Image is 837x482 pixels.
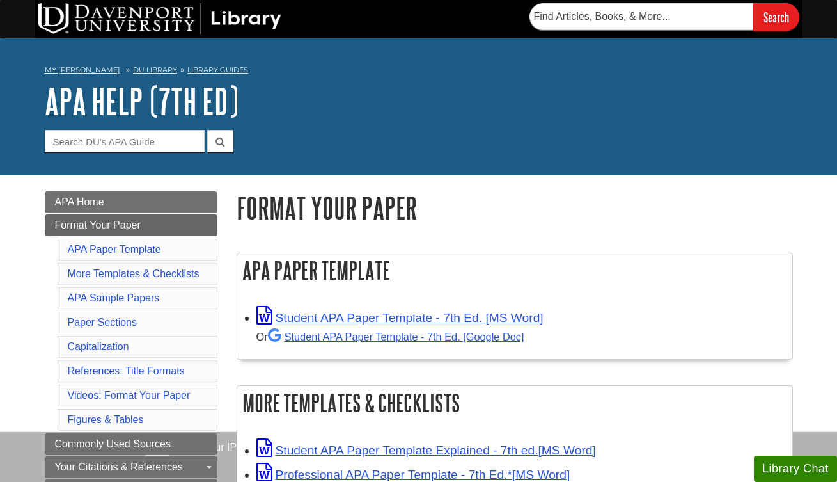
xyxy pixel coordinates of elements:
a: Student APA Paper Template - 7th Ed. [Google Doc] [268,331,524,342]
form: Searches DU Library's articles, books, and more [529,3,799,31]
input: Search [753,3,799,31]
a: Library Guides [187,65,248,74]
a: Link opens in new window [256,468,570,481]
button: Library Chat [754,456,837,482]
span: Your Citations & References [55,462,183,472]
a: Commonly Used Sources [45,433,217,455]
a: APA Help (7th Ed) [45,81,239,121]
a: DU Library [133,65,177,74]
a: Link opens in new window [256,444,596,457]
a: Link opens in new window [256,311,544,325]
h2: More Templates & Checklists [237,386,792,420]
a: APA Paper Template [68,244,161,255]
a: Format Your Paper [45,214,217,236]
h2: APA Paper Template [237,253,792,287]
input: Find Articles, Books, & More... [529,3,753,30]
h1: Format Your Paper [237,191,793,224]
a: Figures & Tables [68,414,144,425]
a: Capitalization [68,341,129,352]
a: Your Citations & References [45,456,217,478]
nav: breadcrumb [45,61,793,82]
small: Or [256,331,524,342]
a: References: Title Formats [68,366,185,376]
a: Paper Sections [68,317,137,328]
span: Format Your Paper [55,220,141,230]
a: APA Home [45,191,217,213]
span: APA Home [55,197,104,207]
img: DU Library [38,3,281,34]
a: More Templates & Checklists [68,268,199,279]
span: Commonly Used Sources [55,438,171,449]
a: Videos: Format Your Paper [68,390,191,401]
input: Search DU's APA Guide [45,130,205,152]
a: My [PERSON_NAME] [45,65,120,76]
a: APA Sample Papers [68,293,160,303]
